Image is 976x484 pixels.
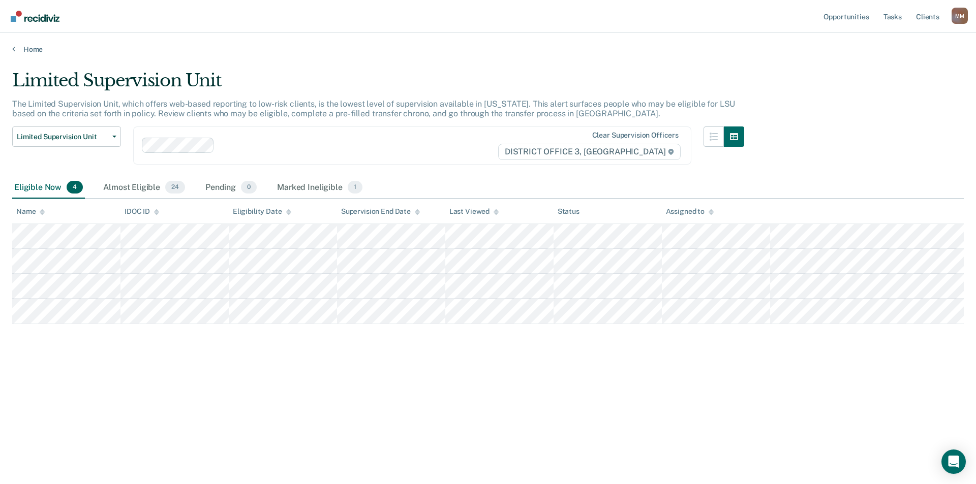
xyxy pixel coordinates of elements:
[341,207,420,216] div: Supervision End Date
[16,207,45,216] div: Name
[11,11,59,22] img: Recidiviz
[101,177,187,199] div: Almost Eligible24
[67,181,83,194] span: 4
[666,207,714,216] div: Assigned to
[233,207,291,216] div: Eligibility Date
[952,8,968,24] button: Profile dropdown button
[12,99,735,118] p: The Limited Supervision Unit, which offers web-based reporting to low-risk clients, is the lowest...
[558,207,579,216] div: Status
[165,181,185,194] span: 24
[12,126,121,147] button: Limited Supervision Unit
[592,131,679,140] div: Clear supervision officers
[203,177,259,199] div: Pending0
[348,181,362,194] span: 1
[952,8,968,24] div: M M
[12,45,964,54] a: Home
[941,449,966,474] div: Open Intercom Messenger
[498,144,681,160] span: DISTRICT OFFICE 3, [GEOGRAPHIC_DATA]
[241,181,257,194] span: 0
[125,207,159,216] div: IDOC ID
[449,207,499,216] div: Last Viewed
[17,133,108,141] span: Limited Supervision Unit
[12,70,744,99] div: Limited Supervision Unit
[12,177,85,199] div: Eligible Now4
[275,177,364,199] div: Marked Ineligible1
